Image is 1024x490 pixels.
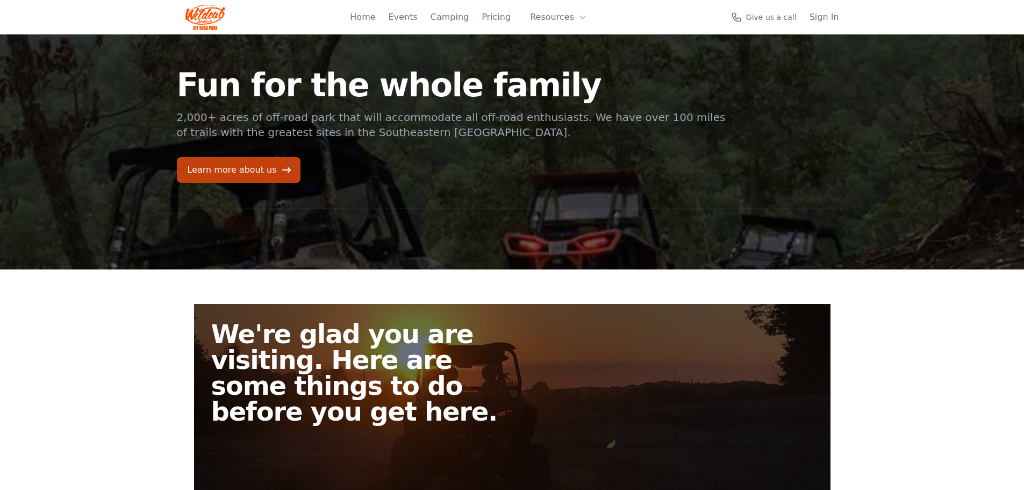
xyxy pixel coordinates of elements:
h1: Fun for the whole family [177,69,727,101]
button: Resources [524,6,593,28]
a: Camping [431,11,469,24]
a: Home [350,11,375,24]
a: Events [389,11,418,24]
a: Sign In [810,11,839,24]
a: Learn more about us [177,157,300,183]
a: Pricing [482,11,511,24]
img: Wildcat Logo [185,4,226,30]
a: Give us a call [731,12,797,23]
p: 2,000+ acres of off-road park that will accommodate all off-road enthusiasts. We have over 100 mi... [177,110,727,140]
span: Give us a call [746,12,797,23]
h2: We're glad you are visiting. Here are some things to do before you get here. [211,321,521,424]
